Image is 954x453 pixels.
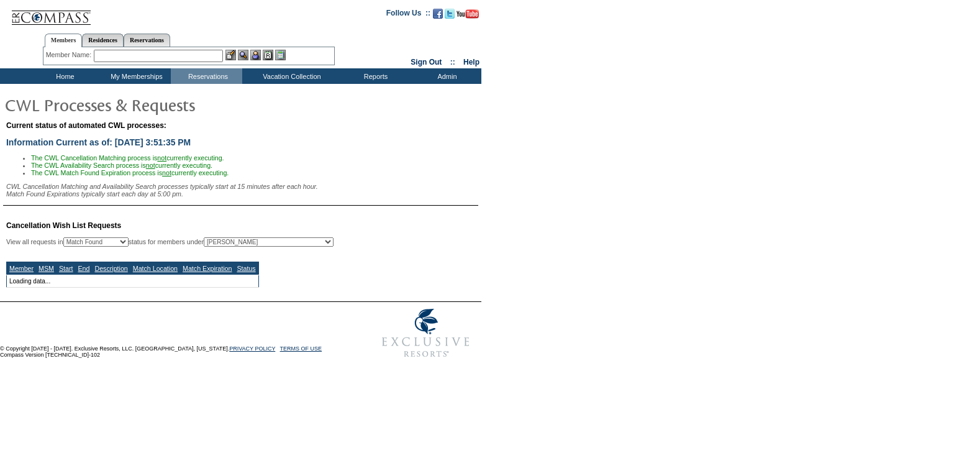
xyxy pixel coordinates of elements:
[6,137,191,147] span: Information Current as of: [DATE] 3:51:35 PM
[31,154,224,162] span: The CWL Cancellation Matching process is currently executing.
[338,68,410,84] td: Reports
[157,154,166,162] u: not
[6,183,478,198] div: CWL Cancellation Matching and Availability Search processes typically start at 15 minutes after e...
[45,34,83,47] a: Members
[6,121,166,130] span: Current status of automated CWL processes:
[457,12,479,20] a: Subscribe to our YouTube Channel
[250,50,261,60] img: Impersonate
[457,9,479,19] img: Subscribe to our YouTube Channel
[162,169,171,176] u: not
[370,302,481,364] img: Exclusive Resorts
[94,265,127,272] a: Description
[433,9,443,19] img: Become our fan on Facebook
[9,265,34,272] a: Member
[433,12,443,20] a: Become our fan on Facebook
[410,68,481,84] td: Admin
[99,68,171,84] td: My Memberships
[411,58,442,66] a: Sign Out
[133,265,178,272] a: Match Location
[82,34,124,47] a: Residences
[124,34,170,47] a: Reservations
[445,9,455,19] img: Follow us on Twitter
[445,12,455,20] a: Follow us on Twitter
[275,50,286,60] img: b_calculator.gif
[46,50,94,60] div: Member Name:
[237,265,255,272] a: Status
[225,50,236,60] img: b_edit.gif
[31,169,229,176] span: The CWL Match Found Expiration process is currently executing.
[171,68,242,84] td: Reservations
[450,58,455,66] span: ::
[6,237,334,247] div: View all requests in status for members under
[6,221,121,230] span: Cancellation Wish List Requests
[386,7,430,22] td: Follow Us ::
[263,50,273,60] img: Reservations
[146,162,155,169] u: not
[463,58,479,66] a: Help
[7,275,259,288] td: Loading data...
[59,265,73,272] a: Start
[78,265,89,272] a: End
[31,162,212,169] span: The CWL Availability Search process is currently executing.
[183,265,232,272] a: Match Expiration
[280,345,322,352] a: TERMS OF USE
[28,68,99,84] td: Home
[229,345,275,352] a: PRIVACY POLICY
[238,50,248,60] img: View
[39,265,54,272] a: MSM
[242,68,338,84] td: Vacation Collection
